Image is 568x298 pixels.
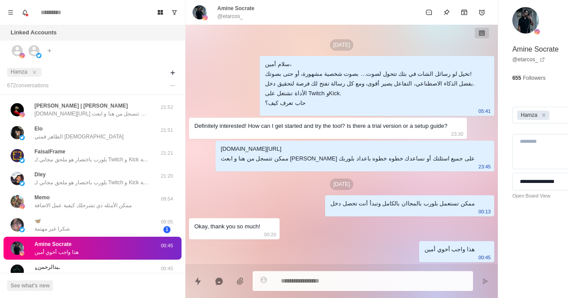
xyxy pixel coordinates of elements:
[11,149,24,162] img: picture
[19,181,25,186] img: picture
[11,195,24,208] img: picture
[539,111,549,120] div: Remove Hamza
[512,74,521,82] p: 655
[478,253,491,262] p: 00:45
[217,12,243,20] p: @etarcos_
[523,74,545,82] p: Followers
[34,194,50,201] p: Memo
[11,28,57,37] p: Linked Accounts
[512,7,539,34] img: picture
[34,125,43,133] p: Elo
[11,242,24,255] img: picture
[189,272,207,290] button: Quick replies
[231,272,249,290] button: Add media
[478,162,491,171] p: 23:45
[156,265,178,272] p: 00:45
[34,240,72,248] p: Amine Socrate
[34,263,60,271] p: ؏ـبدالرحمن
[478,106,491,116] p: 05:41
[167,67,178,78] button: Add filters
[34,248,79,256] p: هذا واجب أخوي أمين
[11,218,24,231] img: picture
[11,69,27,75] span: Hamza
[36,53,42,58] img: picture
[4,5,18,19] button: Menu
[167,80,178,91] button: Options
[512,56,545,63] a: @etarcos_
[19,135,25,140] img: picture
[34,217,41,225] p: 🦋
[7,82,49,89] p: 672 conversation s
[156,218,178,226] p: 08:05
[19,53,25,58] img: picture
[34,179,149,186] p: بلورب باختصار هو ملحق مجاني لـ Twitch و Kick يتيح لجمهورك إرسال رسائل صوتية (TTS) أو تشغيل تنبيها...
[455,4,473,21] button: Archive
[19,158,25,163] img: picture
[194,222,260,231] div: Okay, thank you so much!
[221,144,475,164] div: [DOMAIN_NAME][URL] ممكن تتسجل من هنا و ابعث [PERSON_NAME] على جميع اسئلتك أو نساعدك خطوه خطوه باع...
[473,4,491,21] button: Add reminder
[518,111,539,120] div: Hamza
[153,5,167,19] button: Board View
[19,112,25,117] img: picture
[202,15,208,20] img: picture
[451,129,464,139] p: 23:30
[7,280,53,291] button: See what's new
[163,226,170,233] span: 1
[34,156,149,164] p: بلورب باختصار هو ملحق مجاني لـ Twitch و Kick يتيح لجمهورك إرسال رسائل صوتية (TTS) أو تشغيل تنبيها...
[264,230,276,239] p: 00:20
[156,104,178,111] p: 21:52
[30,68,39,77] button: close
[19,250,25,256] img: picture
[18,5,32,19] button: Notifications
[19,227,25,232] img: picture
[512,192,550,200] a: Open Board View
[44,45,55,56] button: Add account
[438,4,455,21] button: Pin
[193,5,207,19] img: picture
[34,110,149,118] p: [DOMAIN_NAME][URL] ممكن تتسجل من هنا و ابعث [PERSON_NAME] على جميع اسئلتك أو نساعدك خطوه خطوه باع...
[19,204,25,209] img: picture
[11,172,24,185] img: picture
[156,195,178,203] p: 09:54
[11,126,24,139] img: picture
[194,121,447,131] div: Definitely interested! How can I get started and try the tool? Is there a trial version or a setu...
[34,271,61,279] p: و الله يوفقك
[34,133,124,141] p: الظاهر قمتي [DEMOGRAPHIC_DATA]
[156,127,178,134] p: 21:51
[34,225,70,233] p: شكرا غير مهتمة
[210,272,228,290] button: Reply with AI
[34,201,132,209] p: ممكن الأمثله دي تشرحلك كيفية عمل الاضافة
[534,29,540,34] img: picture
[34,171,45,179] p: Dley
[330,199,475,209] div: ممكن تستعمل بلورب بالمجاان بالكامل وتبدأ أنت تحصل دخل
[265,60,475,108] div: سلام أمين، تخيل لو رسائل الشات في بثك تتحول لصوت… بصوت شخصية مشهورة، أو حتى بصوتك! بفضل الذكاء ال...
[156,149,178,157] p: 21:21
[11,103,24,116] img: picture
[512,44,559,55] p: Amine Socrate
[424,245,475,254] div: هذا واجب أخوي أمين
[330,39,354,51] p: [DATE]
[156,172,178,180] p: 21:20
[420,4,438,21] button: Mark as unread
[167,5,182,19] button: Show unread conversations
[477,272,494,290] button: Send message
[34,102,128,110] p: [PERSON_NAME] | [PERSON_NAME]
[11,264,24,278] img: picture
[217,4,254,12] p: Amine Socrate
[156,242,178,250] p: 00:45
[34,148,65,156] p: FaisalFrame
[478,207,491,216] p: 00:13
[330,179,354,190] p: [DATE]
